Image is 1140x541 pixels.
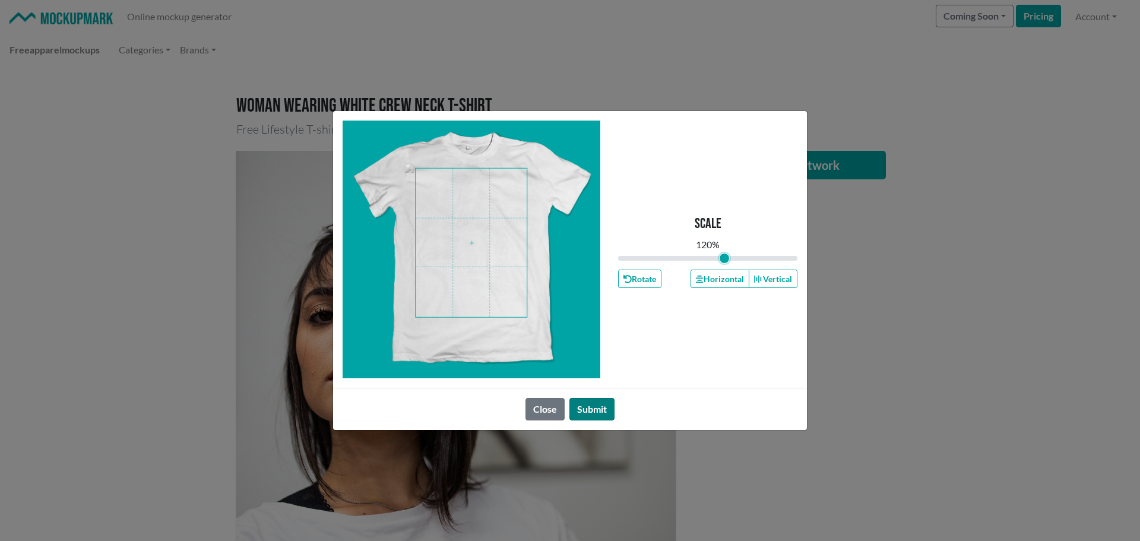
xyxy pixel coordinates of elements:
button: Submit [569,398,615,420]
p: Scale [695,216,721,233]
button: Close [525,398,565,420]
button: Horizontal [691,270,749,288]
button: Vertical [749,270,797,288]
button: Rotate [618,270,661,288]
div: 120 % [696,238,720,252]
